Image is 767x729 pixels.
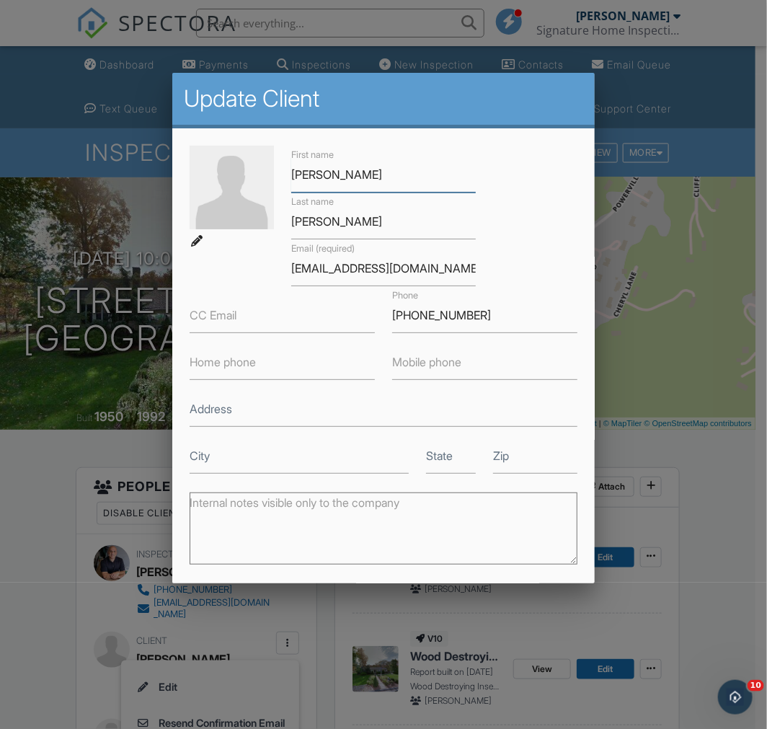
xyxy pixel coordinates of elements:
[493,448,509,464] label: Zip
[426,448,453,464] label: State
[190,401,232,417] label: Address
[392,354,461,370] label: Mobile phone
[291,149,334,162] label: First name
[190,146,273,229] img: default-user-f0147aede5fd5fa78ca7ade42f37bd4542148d508eef1c3d3ea960f66861d68b.jpg
[291,242,355,255] label: Email (required)
[392,289,418,302] label: Phone
[184,84,582,113] h2: Update Client
[190,448,210,464] label: City
[718,680,753,715] iframe: Intercom live chat
[190,307,236,323] label: CC Email
[291,195,334,208] label: Last name
[748,680,764,692] span: 10
[190,495,399,511] label: Internal notes visible only to the company
[190,354,256,370] label: Home phone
